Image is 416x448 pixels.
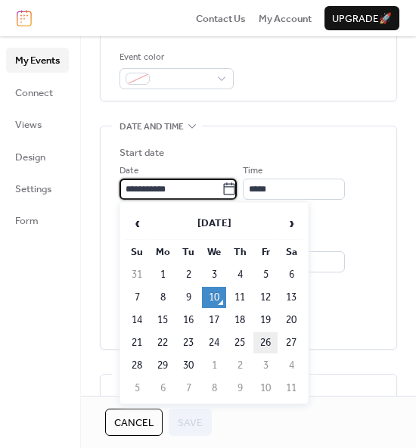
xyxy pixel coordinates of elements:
th: [DATE] [151,207,278,240]
td: 7 [176,378,200,399]
a: Form [6,208,69,232]
th: Tu [176,241,200,263]
span: Time [243,163,262,179]
td: 7 [125,287,149,308]
td: 14 [125,310,149,331]
div: Event color [120,50,231,65]
td: 11 [279,378,303,399]
span: Design [15,150,45,165]
td: 6 [151,378,175,399]
th: Su [125,241,149,263]
span: Date [120,163,138,179]
a: Connect [6,80,69,104]
span: My Events [15,53,60,68]
td: 31 [125,264,149,285]
th: Sa [279,241,303,263]
td: 12 [253,287,278,308]
td: 10 [202,287,226,308]
td: 10 [253,378,278,399]
a: Settings [6,176,69,201]
td: 24 [202,332,226,353]
th: Mo [151,241,175,263]
td: 26 [253,332,278,353]
td: 11 [228,287,252,308]
td: 30 [176,355,200,376]
a: Contact Us [196,11,246,26]
a: Views [6,112,69,136]
button: Upgrade🚀 [324,6,399,30]
td: 28 [125,355,149,376]
td: 8 [202,378,226,399]
td: 20 [279,310,303,331]
td: 1 [151,264,175,285]
td: 13 [279,287,303,308]
td: 8 [151,287,175,308]
td: 21 [125,332,149,353]
td: 5 [125,378,149,399]
td: 5 [253,264,278,285]
td: 4 [279,355,303,376]
td: 25 [228,332,252,353]
span: ‹ [126,208,148,238]
td: 17 [202,310,226,331]
span: Views [15,117,42,132]
td: 3 [202,264,226,285]
td: 29 [151,355,175,376]
td: 1 [202,355,226,376]
div: Start date [120,145,164,160]
th: Fr [253,241,278,263]
td: 9 [176,287,200,308]
td: 9 [228,378,252,399]
a: Design [6,145,69,169]
td: 6 [279,264,303,285]
td: 2 [228,355,252,376]
span: Connect [15,86,53,101]
td: 19 [253,310,278,331]
a: My Events [6,48,69,72]
button: Cancel [105,409,163,436]
td: 22 [151,332,175,353]
th: Th [228,241,252,263]
span: Upgrade 🚀 [332,11,392,26]
span: Cancel [114,415,154,431]
td: 16 [176,310,200,331]
a: My Account [259,11,312,26]
span: › [280,208,303,238]
td: 18 [228,310,252,331]
td: 15 [151,310,175,331]
th: We [202,241,226,263]
td: 3 [253,355,278,376]
img: logo [17,10,32,26]
span: Form [15,213,39,229]
span: Date and time [120,120,184,135]
td: 27 [279,332,303,353]
td: 23 [176,332,200,353]
td: 4 [228,264,252,285]
td: 2 [176,264,200,285]
span: Settings [15,182,51,197]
